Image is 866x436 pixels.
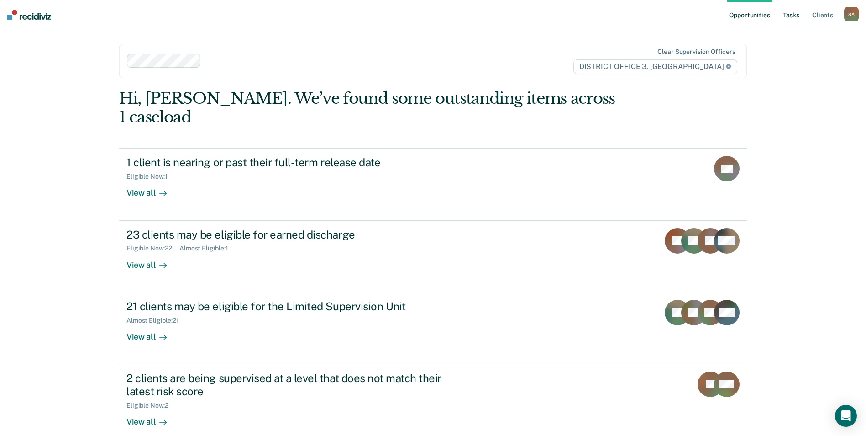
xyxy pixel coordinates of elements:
div: 21 clients may be eligible for the Limited Supervision Unit [126,300,447,313]
div: Almost Eligible : 21 [126,317,186,324]
div: Eligible Now : 22 [126,245,179,252]
div: View all [126,324,178,342]
span: DISTRICT OFFICE 3, [GEOGRAPHIC_DATA] [573,59,737,74]
div: Eligible Now : 2 [126,402,176,409]
a: 1 client is nearing or past their full-term release dateEligible Now:1View all [119,148,747,220]
div: 23 clients may be eligible for earned discharge [126,228,447,241]
div: View all [126,181,178,198]
button: SA [844,7,859,21]
div: S A [844,7,859,21]
div: Open Intercom Messenger [835,405,857,427]
a: 21 clients may be eligible for the Limited Supervision UnitAlmost Eligible:21View all [119,292,747,364]
img: Recidiviz [7,10,51,20]
div: Clear supervision officers [657,48,735,56]
div: View all [126,252,178,270]
div: Eligible Now : 1 [126,173,175,181]
div: 1 client is nearing or past their full-term release date [126,156,447,169]
a: 23 clients may be eligible for earned dischargeEligible Now:22Almost Eligible:1View all [119,221,747,292]
div: View all [126,409,178,427]
div: Almost Eligible : 1 [179,245,236,252]
div: 2 clients are being supervised at a level that does not match their latest risk score [126,372,447,398]
div: Hi, [PERSON_NAME]. We’ve found some outstanding items across 1 caseload [119,89,621,127]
